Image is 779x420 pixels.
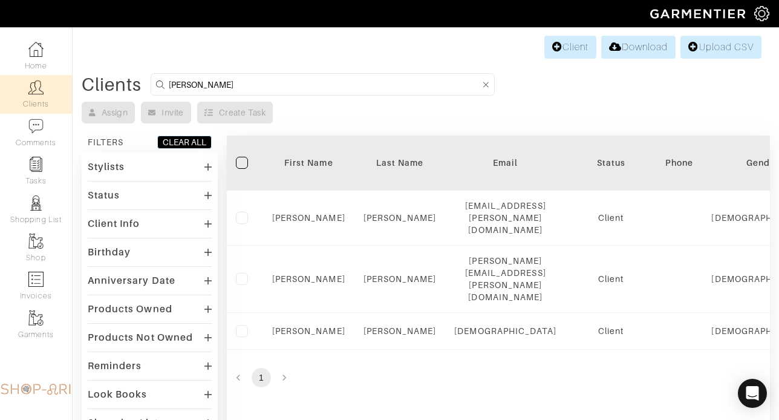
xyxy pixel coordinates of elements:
[82,79,142,91] div: Clients
[88,161,125,173] div: Stylists
[272,157,345,169] div: First Name
[88,389,148,401] div: Look Books
[601,36,676,59] a: Download
[88,360,142,372] div: Reminders
[28,80,44,95] img: clients-icon-6bae9207a08558b7cb47a8932f037763ab4055f8c8b6bfacd5dc20c3e0201464.png
[227,368,770,387] nav: pagination navigation
[354,136,446,191] th: Toggle SortBy
[566,136,656,191] th: Toggle SortBy
[575,157,647,169] div: Status
[454,325,556,337] div: [DEMOGRAPHIC_DATA]
[454,200,556,236] div: [EMAIL_ADDRESS][PERSON_NAME][DOMAIN_NAME]
[163,136,206,148] div: CLEAR ALL
[88,136,123,148] div: FILTERS
[665,157,693,169] div: Phone
[363,274,437,284] a: [PERSON_NAME]
[88,303,172,315] div: Products Owned
[363,157,437,169] div: Last Name
[575,212,647,224] div: Client
[644,3,754,24] img: garmentier-logo-header-white-b43fb05a5012e4ada735d5af1a66efaba907eab6374d6393d1fbf88cb4ef424d.png
[454,255,556,303] div: [PERSON_NAME][EMAIL_ADDRESS][PERSON_NAME][DOMAIN_NAME]
[363,213,437,223] a: [PERSON_NAME]
[738,379,767,408] div: Open Intercom Messenger
[28,195,44,211] img: stylists-icon-eb353228a002819b7ec25b43dbf5f0378dd9e0616d9560372ff212230b889e62.png
[252,368,271,387] button: page 1
[88,246,131,258] div: Birthday
[169,77,480,92] input: Search by name, email, phone, city, or state
[454,157,556,169] div: Email
[272,326,345,336] a: [PERSON_NAME]
[28,234,44,249] img: garments-icon-b7da505a4dc4fd61783c78ac3ca0ef83fa9d6f193b1c9dc38574b1d14d53ca28.png
[157,136,212,149] button: CLEAR ALL
[28,272,44,287] img: orders-icon-0abe47150d42831381b5fb84f609e132dff9fe21cb692f30cb5eec754e2cba89.png
[680,36,761,59] a: Upload CSV
[28,310,44,326] img: garments-icon-b7da505a4dc4fd61783c78ac3ca0ef83fa9d6f193b1c9dc38574b1d14d53ca28.png
[28,157,44,172] img: reminder-icon-8004d30b9f0a5d33ae49ab947aed9ed385cf756f9e5892f1edd6e32f2345188e.png
[88,332,193,344] div: Products Not Owned
[575,273,647,285] div: Client
[88,189,120,202] div: Status
[272,274,345,284] a: [PERSON_NAME]
[363,326,437,336] a: [PERSON_NAME]
[272,213,345,223] a: [PERSON_NAME]
[263,136,354,191] th: Toggle SortBy
[544,36,596,59] a: Client
[575,325,647,337] div: Client
[28,42,44,57] img: dashboard-icon-dbcd8f5a0b271acd01030246c82b418ddd0df26cd7fceb0bd07c9910d44c42f6.png
[28,119,44,134] img: comment-icon-a0a6a9ef722e966f86d9cbdc48e553b5cf19dbc54f86b18d962a5391bc8f6eb6.png
[88,218,140,230] div: Client Info
[754,6,769,21] img: gear-icon-white-bd11855cb880d31180b6d7d6211b90ccbf57a29d726f0c71d8c61bd08dd39cc2.png
[88,275,175,287] div: Anniversary Date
